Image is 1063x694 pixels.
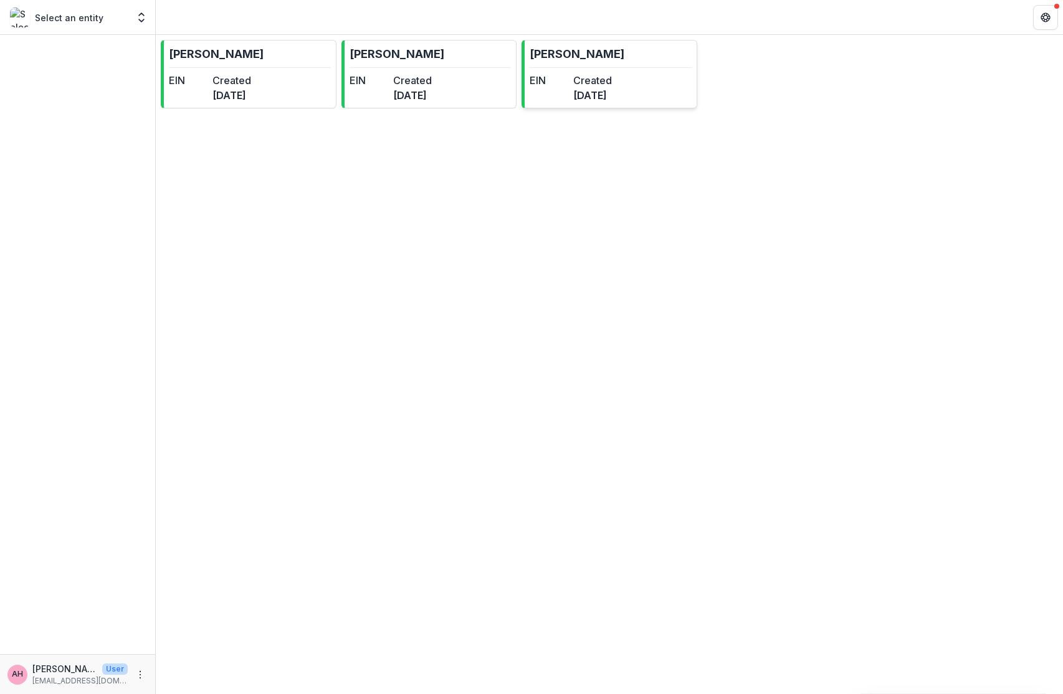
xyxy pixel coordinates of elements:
[573,88,612,103] dd: [DATE]
[393,88,432,103] dd: [DATE]
[32,662,97,675] p: [PERSON_NAME]
[350,73,388,88] dt: EIN
[212,73,251,88] dt: Created
[133,667,148,682] button: More
[573,73,612,88] dt: Created
[133,5,150,30] button: Open entity switcher
[102,663,128,675] p: User
[12,670,23,678] div: Amer Hossain
[350,45,444,62] p: [PERSON_NAME]
[393,73,432,88] dt: Created
[169,73,207,88] dt: EIN
[212,88,251,103] dd: [DATE]
[341,40,517,108] a: [PERSON_NAME]EINCreated[DATE]
[522,40,697,108] a: [PERSON_NAME]EINCreated[DATE]
[32,675,128,687] p: [EMAIL_ADDRESS][DOMAIN_NAME]
[169,45,264,62] p: [PERSON_NAME]
[161,40,336,108] a: [PERSON_NAME]EINCreated[DATE]
[35,11,103,24] p: Select an entity
[1033,5,1058,30] button: Get Help
[530,73,568,88] dt: EIN
[10,7,30,27] img: Select an entity
[530,45,624,62] p: [PERSON_NAME]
